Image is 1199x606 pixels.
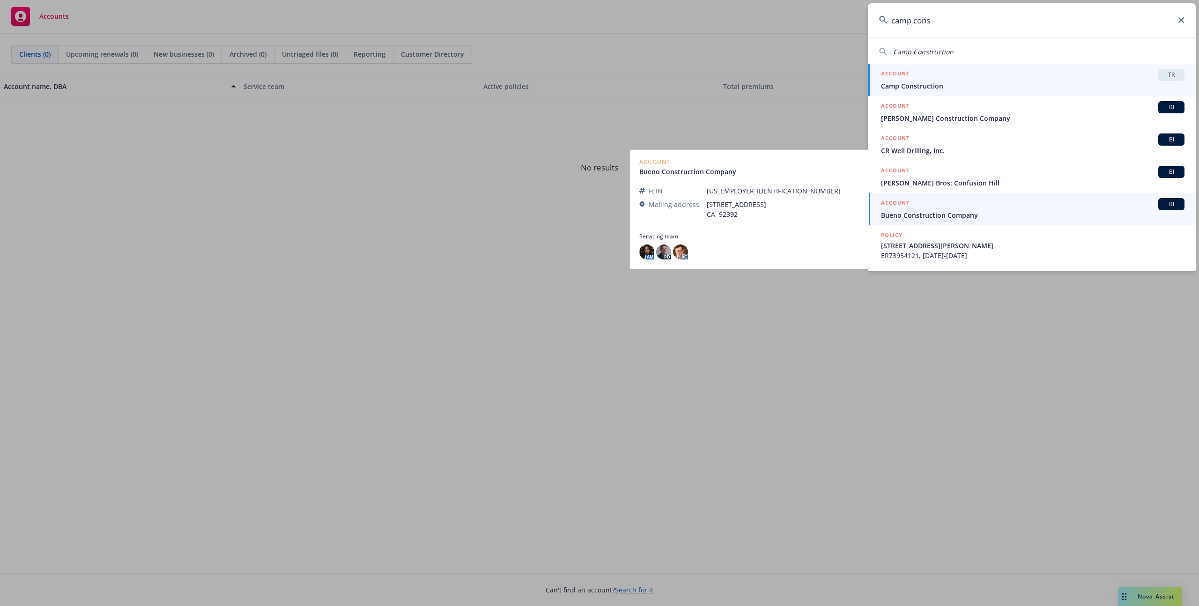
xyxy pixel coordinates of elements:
[868,161,1196,193] a: ACCOUNTBI[PERSON_NAME] Bros: Confusion Hill
[881,178,1184,188] span: [PERSON_NAME] Bros: Confusion Hill
[1162,168,1181,176] span: BI
[881,241,1184,251] span: [STREET_ADDRESS][PERSON_NAME]
[1162,135,1181,144] span: BI
[1162,200,1181,208] span: BI
[868,64,1196,96] a: ACCOUNTTRCamp Construction
[868,3,1196,37] input: Search...
[881,210,1184,220] span: Bueno Construction Company
[1162,103,1181,111] span: BI
[1162,71,1181,79] span: TR
[881,146,1184,155] span: CR Well Drilling, Inc.
[893,47,954,56] span: Camp Construction
[881,113,1184,123] span: [PERSON_NAME] Construction Company
[868,96,1196,128] a: ACCOUNTBI[PERSON_NAME] Construction Company
[868,128,1196,161] a: ACCOUNTBICR Well Drilling, Inc.
[868,193,1196,225] a: ACCOUNTBIBueno Construction Company
[881,81,1184,91] span: Camp Construction
[868,225,1196,266] a: POLICY[STREET_ADDRESS][PERSON_NAME]ER73954121, [DATE]-[DATE]
[881,198,910,209] h5: ACCOUNT
[881,166,910,177] h5: ACCOUNT
[881,101,910,112] h5: ACCOUNT
[881,69,910,80] h5: ACCOUNT
[881,251,1184,260] span: ER73954121, [DATE]-[DATE]
[881,133,910,145] h5: ACCOUNT
[881,230,903,240] h5: POLICY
